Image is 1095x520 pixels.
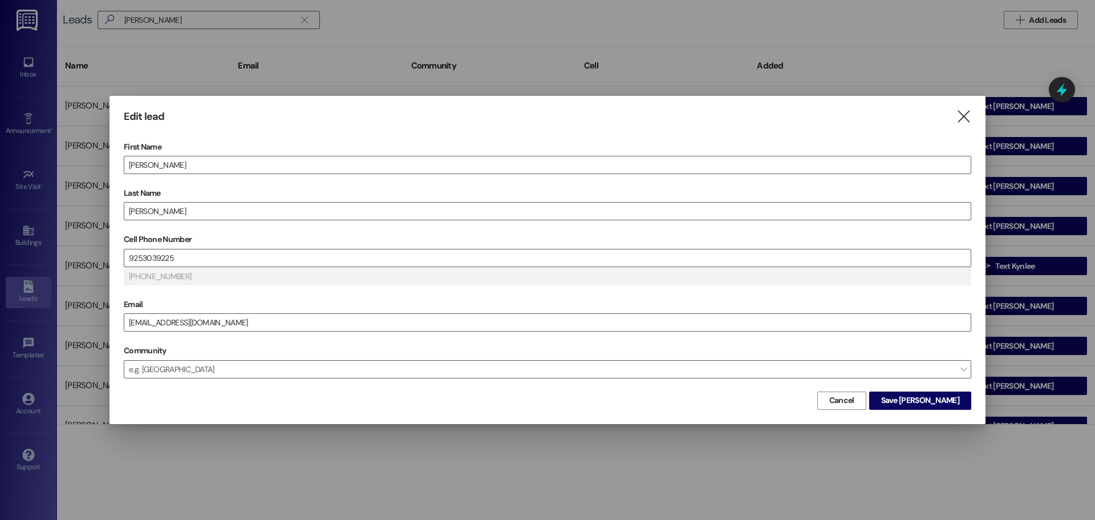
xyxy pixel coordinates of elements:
[817,392,866,410] button: Cancel
[124,342,167,360] label: Community
[124,203,971,220] input: e.g. Smith
[124,110,164,123] h3: Edit lead
[124,184,971,202] label: Last Name
[956,111,971,123] i: 
[124,138,971,156] label: First Name
[124,231,971,248] label: Cell Phone Number
[124,314,971,331] input: e.g. alex@gmail.com
[124,360,971,378] span: e.g. [GEOGRAPHIC_DATA]
[124,296,971,313] label: Email
[124,156,971,174] input: e.g. Alex
[829,394,854,406] span: Cancel
[881,394,959,406] span: Save [PERSON_NAME]
[869,392,971,410] button: Save [PERSON_NAME]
